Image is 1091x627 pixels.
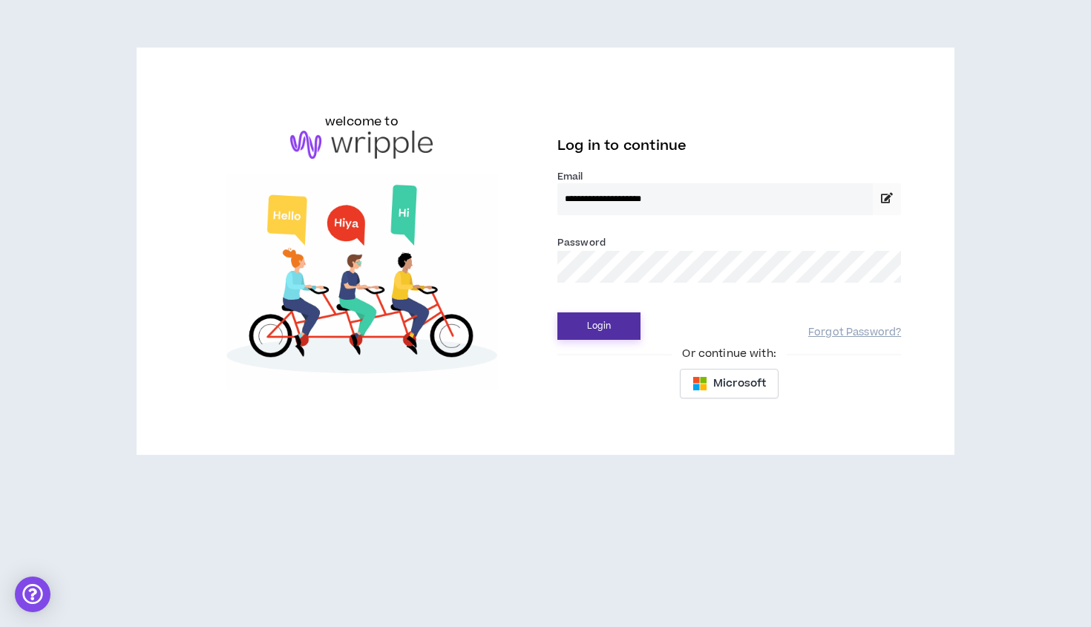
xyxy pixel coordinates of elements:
img: logo-brand.png [290,131,433,159]
img: Welcome to Wripple [190,174,534,390]
label: Email [557,170,901,183]
div: Open Intercom Messenger [15,577,50,612]
a: Forgot Password? [808,326,901,340]
span: Log in to continue [557,137,687,155]
label: Password [557,236,606,249]
button: Login [557,312,640,340]
span: Or continue with: [672,346,786,362]
span: Microsoft [713,375,766,392]
h6: welcome to [325,113,399,131]
button: Microsoft [680,369,779,398]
